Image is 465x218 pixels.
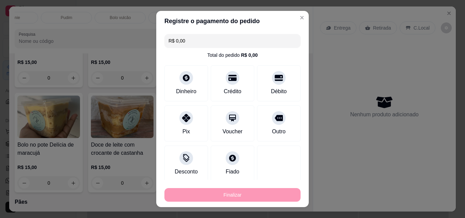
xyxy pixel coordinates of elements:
[182,128,190,136] div: Pix
[223,128,243,136] div: Voucher
[241,52,258,58] div: R$ 0,00
[296,12,307,23] button: Close
[207,52,258,58] div: Total do pedido
[271,87,287,96] div: Débito
[226,168,239,176] div: Fiado
[272,128,286,136] div: Outro
[224,87,241,96] div: Crédito
[176,87,196,96] div: Dinheiro
[175,168,198,176] div: Desconto
[169,34,296,48] input: Ex.: hambúrguer de cordeiro
[156,11,309,31] header: Registre o pagamento do pedido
